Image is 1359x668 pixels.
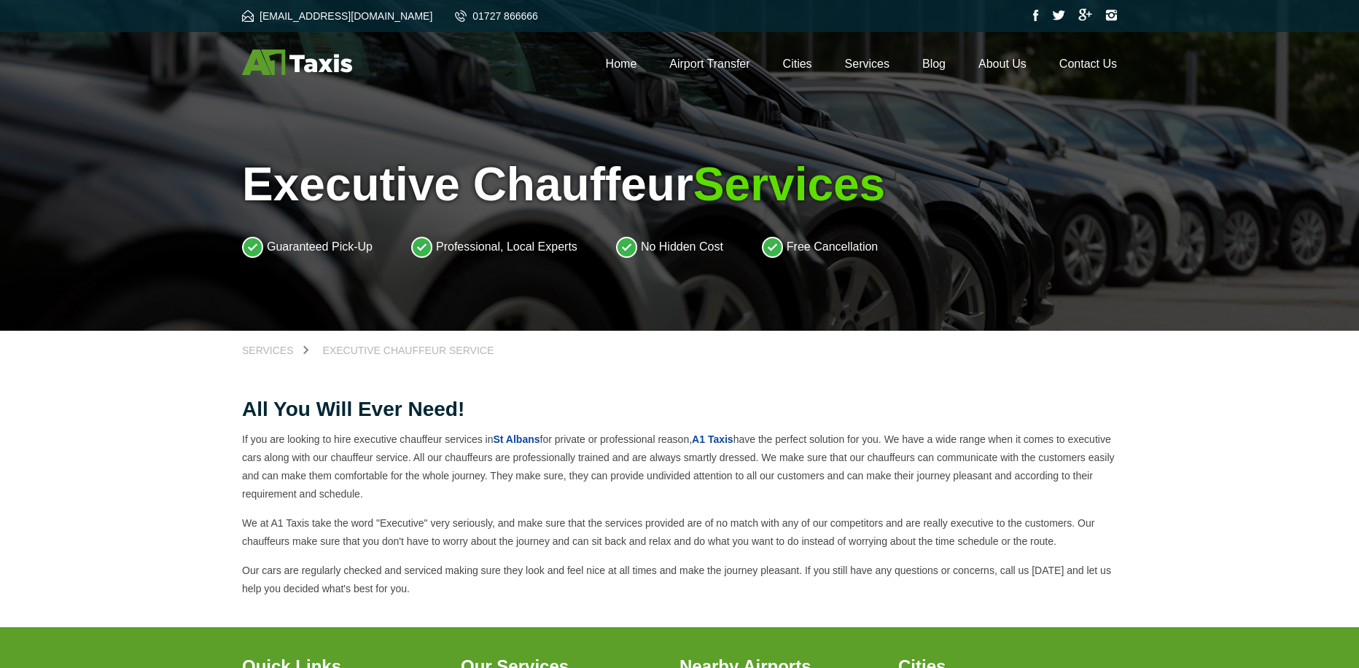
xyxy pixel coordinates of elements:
img: Facebook [1033,9,1039,21]
img: Twitter [1052,10,1065,20]
img: Instagram [1105,9,1117,21]
a: Services [845,58,889,70]
a: Cities [783,58,812,70]
a: Services [242,345,308,355]
a: A1 Taxis [692,433,733,445]
a: [EMAIL_ADDRESS][DOMAIN_NAME] [242,10,432,22]
a: Airport Transfer [669,58,749,70]
li: Guaranteed Pick-Up [242,236,373,258]
p: Our cars are regularly checked and serviced making sure they look and feel nice at all times and ... [242,562,1117,598]
p: We at A1 Taxis take the word "Executive" very seriously, and make sure that the services provided... [242,514,1117,551]
span: Services [242,345,294,356]
a: Contact Us [1059,58,1117,70]
img: A1 Taxis St Albans LTD [242,50,352,75]
a: Executive Chauffeur Service [308,345,509,355]
li: Free Cancellation [762,236,878,258]
a: Home [606,58,637,70]
p: If you are looking to hire executive chauffeur services in for private or professional reason, ha... [242,431,1117,503]
h1: Executive Chauffeur [242,157,1117,211]
span: Services [693,158,885,211]
span: Executive Chauffeur Service [323,345,494,356]
img: Google Plus [1078,9,1092,21]
li: Professional, Local Experts [411,236,577,258]
a: About Us [978,58,1027,70]
a: 01727 866666 [455,10,538,22]
a: Blog [922,58,946,70]
h2: All you will ever need! [242,399,1117,420]
li: No Hidden Cost [616,236,723,258]
a: St Albans [493,433,540,445]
